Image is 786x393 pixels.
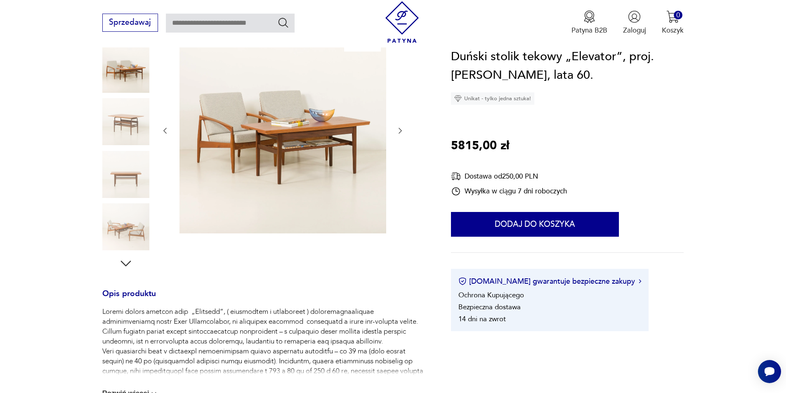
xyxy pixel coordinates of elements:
[458,314,506,324] li: 14 dni na zwrot
[102,20,158,26] a: Sprzedawaj
[451,92,534,105] div: Unikat - tylko jedna sztuka!
[583,10,596,23] img: Ikona medalu
[662,10,684,35] button: 0Koszyk
[758,360,781,383] iframe: Smartsupp widget button
[451,171,567,181] div: Dostawa od 250,00 PLN
[628,10,641,23] img: Ikonka użytkownika
[451,186,567,196] div: Wysyłka w ciągu 7 dni roboczych
[102,14,158,32] button: Sprzedawaj
[458,290,524,300] li: Ochrona Kupującego
[623,10,646,35] button: Zaloguj
[571,26,607,35] p: Patyna B2B
[571,10,607,35] button: Patyna B2B
[277,16,289,28] button: Szukaj
[451,212,619,237] button: Dodaj do koszyka
[458,276,641,287] button: [DOMAIN_NAME] gwarantuje bezpieczne zakupy
[674,11,682,19] div: 0
[451,171,461,181] img: Ikona dostawy
[623,26,646,35] p: Zaloguj
[454,95,462,102] img: Ikona diamentu
[458,302,521,312] li: Bezpieczna dostawa
[571,10,607,35] a: Ikona medaluPatyna B2B
[451,47,684,85] h1: Duński stolik tekowy „Elevator”, proj. [PERSON_NAME], lata 60.
[102,291,427,307] h3: Opis produktu
[102,46,149,93] img: Zdjęcie produktu Duński stolik tekowy „Elevator”, proj. Kai Kristiansen, lata 60.
[102,98,149,145] img: Zdjęcie produktu Duński stolik tekowy „Elevator”, proj. Kai Kristiansen, lata 60.
[662,26,684,35] p: Koszyk
[451,136,509,155] p: 5815,00 zł
[179,27,386,233] img: Zdjęcie produktu Duński stolik tekowy „Elevator”, proj. Kai Kristiansen, lata 60.
[102,151,149,198] img: Zdjęcie produktu Duński stolik tekowy „Elevator”, proj. Kai Kristiansen, lata 60.
[102,203,149,250] img: Zdjęcie produktu Duński stolik tekowy „Elevator”, proj. Kai Kristiansen, lata 60.
[458,278,467,286] img: Ikona certyfikatu
[639,280,641,284] img: Ikona strzałki w prawo
[666,10,679,23] img: Ikona koszyka
[381,1,423,43] img: Patyna - sklep z meblami i dekoracjami vintage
